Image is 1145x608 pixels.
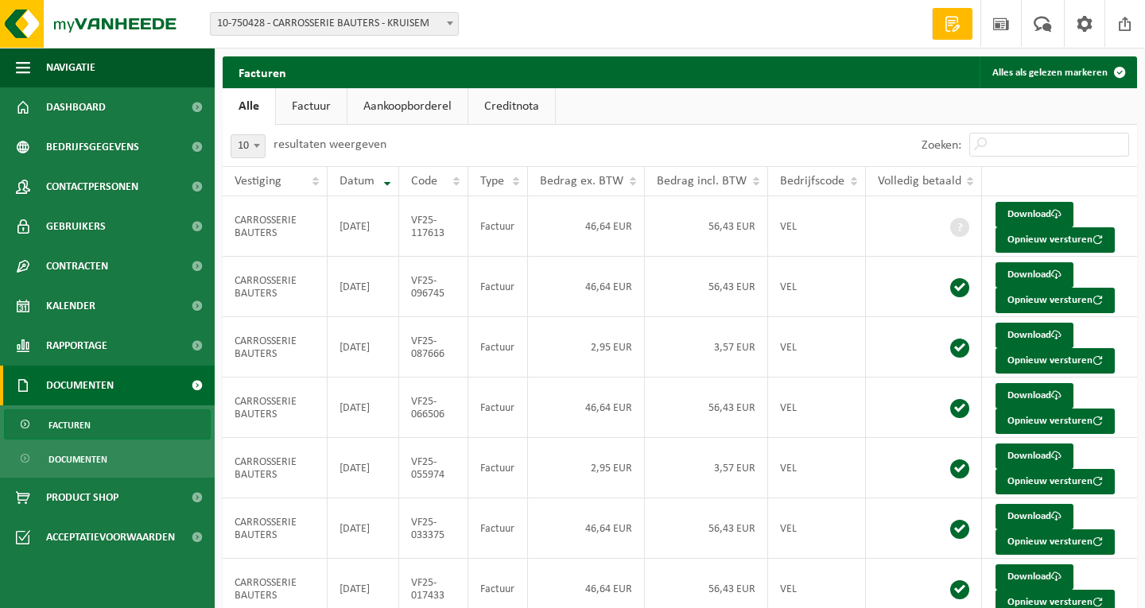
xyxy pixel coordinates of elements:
[223,88,275,125] a: Alle
[4,409,211,440] a: Facturen
[468,257,527,317] td: Factuur
[645,498,768,559] td: 56,43 EUR
[328,498,399,559] td: [DATE]
[768,196,866,257] td: VEL
[996,529,1115,555] button: Opnieuw versturen
[223,498,328,559] td: CARROSSERIE BAUTERS
[46,207,106,246] span: Gebruikers
[528,498,645,559] td: 46,64 EUR
[480,175,504,188] span: Type
[223,438,328,498] td: CARROSSERIE BAUTERS
[231,134,266,158] span: 10
[347,88,468,125] a: Aankoopborderel
[657,175,747,188] span: Bedrag incl. BTW
[768,498,866,559] td: VEL
[328,257,399,317] td: [DATE]
[49,444,107,474] span: Documenten
[996,288,1115,313] button: Opnieuw versturen
[540,175,623,188] span: Bedrag ex. BTW
[276,88,347,125] a: Factuur
[528,317,645,378] td: 2,95 EUR
[223,317,328,378] td: CARROSSERIE BAUTERS
[328,317,399,378] td: [DATE]
[645,378,768,438] td: 56,43 EUR
[768,378,866,438] td: VEL
[274,138,386,151] label: resultaten weergeven
[231,135,265,157] span: 10
[46,127,139,167] span: Bedrijfsgegevens
[780,175,844,188] span: Bedrijfscode
[768,438,866,498] td: VEL
[528,196,645,257] td: 46,64 EUR
[46,366,114,405] span: Documenten
[46,246,108,286] span: Contracten
[399,438,469,498] td: VF25-055974
[996,323,1073,348] a: Download
[768,317,866,378] td: VEL
[46,87,106,127] span: Dashboard
[46,478,118,517] span: Product Shop
[235,175,281,188] span: Vestiging
[210,12,459,36] span: 10-750428 - CARROSSERIE BAUTERS - KRUISEM
[223,196,328,257] td: CARROSSERIE BAUTERS
[996,504,1073,529] a: Download
[980,56,1135,88] button: Alles als gelezen markeren
[996,227,1115,253] button: Opnieuw versturen
[223,56,302,87] h2: Facturen
[996,469,1115,494] button: Opnieuw versturen
[46,326,107,366] span: Rapportage
[996,564,1073,590] a: Download
[528,257,645,317] td: 46,64 EUR
[46,517,175,557] span: Acceptatievoorwaarden
[46,48,95,87] span: Navigatie
[4,443,211,474] a: Documenten
[223,378,328,438] td: CARROSSERIE BAUTERS
[768,257,866,317] td: VEL
[328,196,399,257] td: [DATE]
[996,443,1073,469] a: Download
[46,286,95,326] span: Kalender
[996,348,1115,374] button: Opnieuw versturen
[399,317,469,378] td: VF25-087666
[645,257,768,317] td: 56,43 EUR
[645,438,768,498] td: 3,57 EUR
[996,383,1073,409] a: Download
[468,498,527,559] td: Factuur
[328,438,399,498] td: [DATE]
[468,88,555,125] a: Creditnota
[468,378,527,438] td: Factuur
[645,196,768,257] td: 56,43 EUR
[411,175,437,188] span: Code
[399,378,469,438] td: VF25-066506
[996,202,1073,227] a: Download
[528,438,645,498] td: 2,95 EUR
[645,317,768,378] td: 3,57 EUR
[922,139,961,152] label: Zoeken:
[399,498,469,559] td: VF25-033375
[468,196,527,257] td: Factuur
[340,175,375,188] span: Datum
[49,410,91,440] span: Facturen
[878,175,961,188] span: Volledig betaald
[399,196,469,257] td: VF25-117613
[328,378,399,438] td: [DATE]
[528,378,645,438] td: 46,64 EUR
[223,257,328,317] td: CARROSSERIE BAUTERS
[468,317,527,378] td: Factuur
[468,438,527,498] td: Factuur
[211,13,458,35] span: 10-750428 - CARROSSERIE BAUTERS - KRUISEM
[46,167,138,207] span: Contactpersonen
[399,257,469,317] td: VF25-096745
[996,262,1073,288] a: Download
[996,409,1115,434] button: Opnieuw versturen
